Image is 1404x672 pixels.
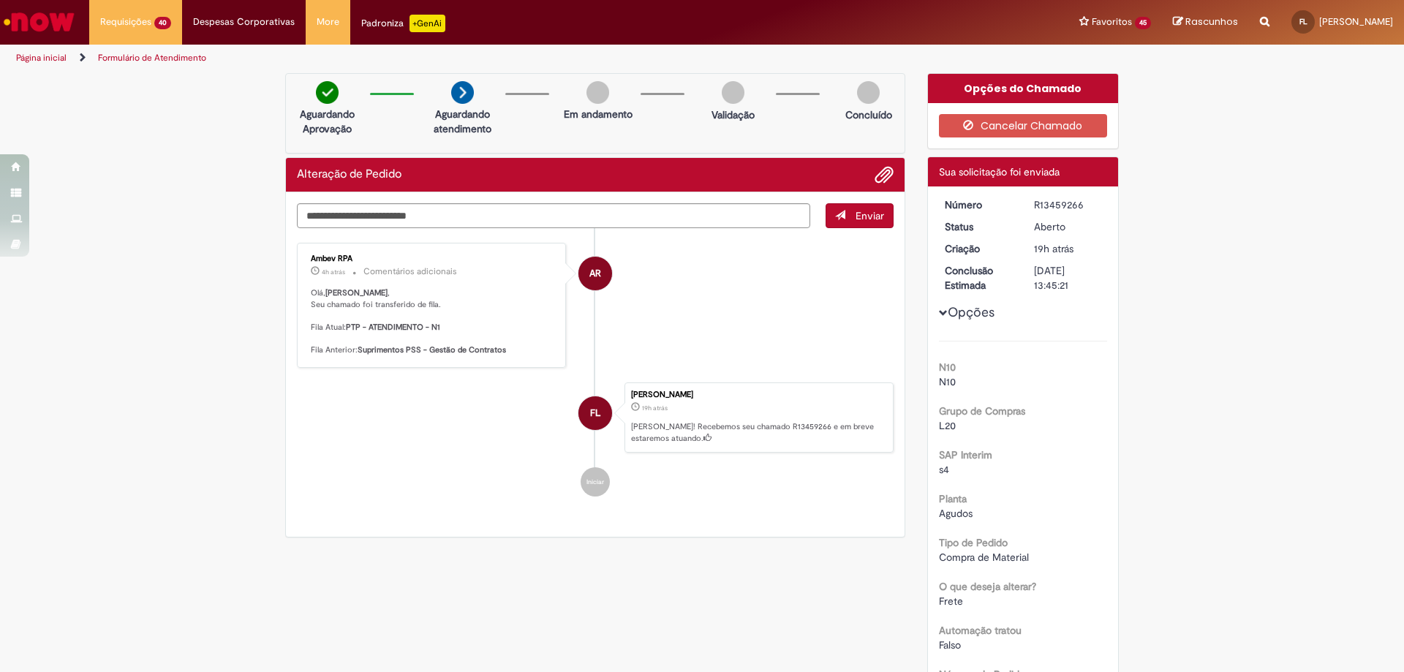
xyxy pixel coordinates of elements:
[631,390,886,399] div: [PERSON_NAME]
[642,404,668,412] span: 19h atrás
[722,81,744,104] img: img-circle-grey.png
[451,81,474,104] img: arrow-next.png
[311,287,554,356] p: Olá, , Seu chamado foi transferido de fila. Fila Atual: Fila Anterior:
[1135,17,1151,29] span: 45
[928,74,1119,103] div: Opções do Chamado
[1034,263,1102,292] div: [DATE] 13:45:21
[1092,15,1132,29] span: Favoritos
[939,448,992,461] b: SAP Interim
[154,17,171,29] span: 40
[939,375,956,388] span: N10
[1034,241,1102,256] div: 28/08/2025 16:45:16
[939,551,1029,564] span: Compra de Material
[1185,15,1238,29] span: Rascunhos
[297,203,810,228] textarea: Digite sua mensagem aqui...
[589,256,601,291] span: AR
[578,396,612,430] div: Fernando Odair De Lima
[1173,15,1238,29] a: Rascunhos
[325,287,388,298] b: [PERSON_NAME]
[1034,242,1073,255] span: 19h atrás
[292,107,363,136] p: Aguardando Aprovação
[1299,17,1307,26] span: FL
[939,507,973,520] span: Agudos
[346,322,440,333] b: PTP - ATENDIMENTO - N1
[856,209,884,222] span: Enviar
[361,15,445,32] div: Padroniza
[875,165,894,184] button: Adicionar anexos
[100,15,151,29] span: Requisições
[939,594,963,608] span: Frete
[939,580,1036,593] b: O que deseja alterar?
[311,254,554,263] div: Ambev RPA
[939,638,961,652] span: Falso
[358,344,506,355] b: Suprimentos PSS - Gestão de Contratos
[934,219,1024,234] dt: Status
[297,228,894,511] ul: Histórico de tíquete
[409,15,445,32] p: +GenAi
[297,168,401,181] h2: Alteração de Pedido Histórico de tíquete
[939,492,967,505] b: Planta
[939,536,1008,549] b: Tipo de Pedido
[939,624,1022,637] b: Automação tratou
[939,404,1025,418] b: Grupo de Compras
[939,165,1060,178] span: Sua solicitação foi enviada
[322,268,345,276] span: 4h atrás
[939,419,956,432] span: L20
[586,81,609,104] img: img-circle-grey.png
[1,7,77,37] img: ServiceNow
[1034,242,1073,255] time: 28/08/2025 16:45:16
[322,268,345,276] time: 29/08/2025 08:05:52
[98,52,206,64] a: Formulário de Atendimento
[845,107,892,122] p: Concluído
[934,241,1024,256] dt: Criação
[857,81,880,104] img: img-circle-grey.png
[11,45,925,72] ul: Trilhas de página
[590,396,600,431] span: FL
[297,382,894,453] li: Fernando Odair De Lima
[934,263,1024,292] dt: Conclusão Estimada
[193,15,295,29] span: Despesas Corporativas
[642,404,668,412] time: 28/08/2025 16:45:16
[1034,219,1102,234] div: Aberto
[712,107,755,122] p: Validação
[16,52,67,64] a: Página inicial
[826,203,894,228] button: Enviar
[934,197,1024,212] dt: Número
[1034,197,1102,212] div: R13459266
[939,114,1108,137] button: Cancelar Chamado
[1319,15,1393,28] span: [PERSON_NAME]
[316,81,339,104] img: check-circle-green.png
[564,107,633,121] p: Em andamento
[363,265,457,278] small: Comentários adicionais
[631,421,886,444] p: [PERSON_NAME]! Recebemos seu chamado R13459266 e em breve estaremos atuando.
[317,15,339,29] span: More
[578,257,612,290] div: Ambev RPA
[427,107,498,136] p: Aguardando atendimento
[939,463,949,476] span: s4
[939,360,956,374] b: N10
